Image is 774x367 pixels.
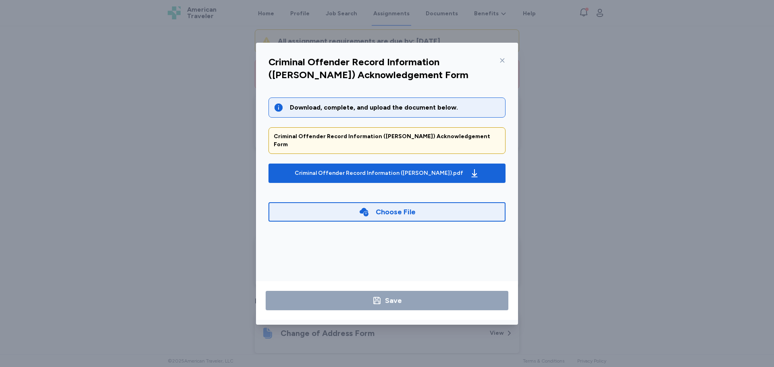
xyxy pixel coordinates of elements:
div: Download, complete, and upload the document below. [290,103,500,112]
div: Criminal Offender Record Information ([PERSON_NAME]).pdf [295,169,463,177]
div: Criminal Offender Record Information ([PERSON_NAME]) Acknowledgement Form [274,133,500,149]
button: Criminal Offender Record Information ([PERSON_NAME]).pdf [268,164,506,183]
div: Save [385,295,402,306]
div: Choose File [376,206,416,218]
button: Save [266,291,508,310]
div: Criminal Offender Record Information ([PERSON_NAME]) Acknowledgement Form [268,56,496,81]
